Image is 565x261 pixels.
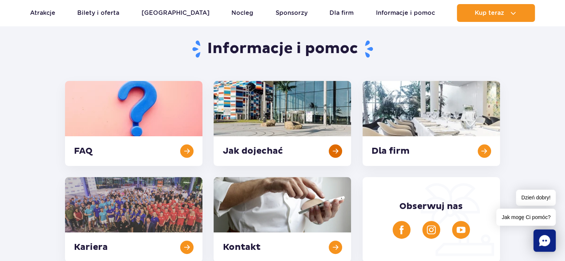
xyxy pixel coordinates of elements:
[276,4,308,22] a: Sponsorzy
[142,4,210,22] a: [GEOGRAPHIC_DATA]
[376,4,435,22] a: Informacje i pomoc
[77,4,119,22] a: Bilety i oferta
[457,225,465,234] img: YouTube
[516,190,556,206] span: Dzień dobry!
[231,4,253,22] a: Nocleg
[427,225,436,234] img: Instagram
[496,209,556,226] span: Jak mogę Ci pomóc?
[533,229,556,252] div: Chat
[399,201,463,212] span: Obserwuj nas
[457,4,535,22] button: Kup teraz
[329,4,354,22] a: Dla firm
[475,10,504,16] span: Kup teraz
[65,39,500,59] h1: Informacje i pomoc
[397,225,406,234] img: Facebook
[30,4,55,22] a: Atrakcje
